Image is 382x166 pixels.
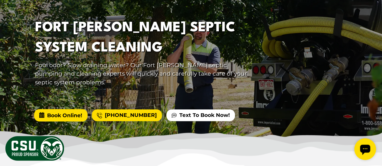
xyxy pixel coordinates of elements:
[166,109,235,121] a: Text To Book Now!
[2,2,24,24] div: Open chat widget
[35,18,255,58] h1: Fort [PERSON_NAME] Septic System Cleaning
[5,135,65,161] img: CSU Sponsor Badge
[35,61,255,87] p: Foul odor? Slow draining water? Our Fort [PERSON_NAME] septic pumping and cleaning experts will q...
[34,109,87,121] span: Book Online!
[92,109,162,121] a: [PHONE_NUMBER]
